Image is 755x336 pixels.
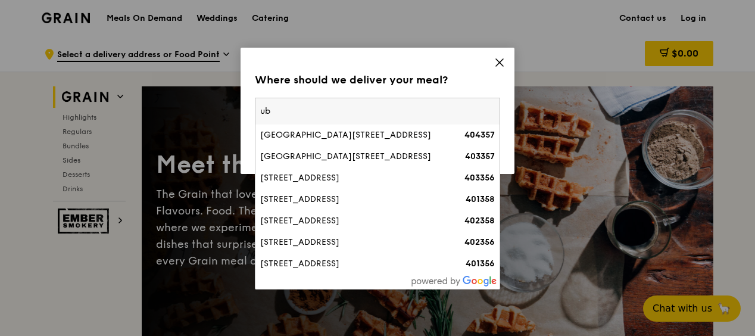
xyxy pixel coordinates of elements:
[260,237,436,248] div: [STREET_ADDRESS]
[464,237,495,247] strong: 402356
[466,259,495,269] strong: 401356
[260,215,436,227] div: [STREET_ADDRESS]
[260,258,436,270] div: [STREET_ADDRESS]
[255,71,500,88] div: Where should we deliver your meal?
[260,194,436,206] div: [STREET_ADDRESS]
[260,129,436,141] div: [GEOGRAPHIC_DATA][STREET_ADDRESS]
[260,151,436,163] div: [GEOGRAPHIC_DATA][STREET_ADDRESS]
[464,173,495,183] strong: 403356
[411,276,497,287] img: powered-by-google.60e8a832.png
[466,194,495,204] strong: 401358
[464,216,495,226] strong: 402358
[464,130,495,140] strong: 404357
[465,151,495,161] strong: 403357
[260,172,436,184] div: [STREET_ADDRESS]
